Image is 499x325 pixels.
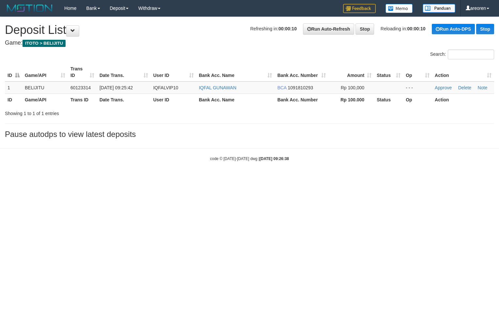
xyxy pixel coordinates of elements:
[407,26,426,31] strong: 00:00:10
[374,94,403,106] th: Status
[432,63,494,81] th: Action: activate to sort column ascending
[5,23,494,37] h1: Deposit List
[381,26,426,31] span: Reloading in:
[210,156,289,161] small: code © [DATE]-[DATE] dwg |
[288,85,313,90] span: Copy 1091810293 to clipboard
[5,63,22,81] th: ID: activate to sort column descending
[5,94,22,106] th: ID
[343,4,376,13] img: Feedback.jpg
[341,85,364,90] span: Rp 100,000
[196,63,275,81] th: Bank Acc. Name: activate to sort column ascending
[23,40,66,47] span: ITOTO > BELIJITU
[303,23,354,35] a: Run Auto-Refresh
[403,81,432,94] td: - - -
[5,108,203,117] div: Showing 1 to 1 of 1 entries
[22,94,68,106] th: Game/API
[5,40,494,46] h4: Game:
[275,63,328,81] th: Bank Acc. Number: activate to sort column ascending
[458,85,471,90] a: Delete
[430,50,494,59] label: Search:
[279,26,297,31] strong: 00:00:10
[22,63,68,81] th: Game/API: activate to sort column ascending
[277,85,286,90] span: BCA
[97,94,151,106] th: Date Trans.
[68,94,97,106] th: Trans ID
[68,63,97,81] th: Trans ID: activate to sort column ascending
[374,63,403,81] th: Status: activate to sort column ascending
[153,85,178,90] span: IQFALVIP10
[275,94,328,106] th: Bank Acc. Number
[448,50,494,59] input: Search:
[355,23,374,35] a: Stop
[5,130,494,139] h3: Pause autodps to view latest deposits
[22,81,68,94] td: BELIJITU
[435,85,452,90] a: Approve
[250,26,296,31] span: Refreshing in:
[196,94,275,106] th: Bank Acc. Name
[260,156,289,161] strong: [DATE] 09:26:38
[432,94,494,106] th: Action
[478,85,488,90] a: Note
[5,3,54,13] img: MOTION_logo.png
[403,63,432,81] th: Op: activate to sort column ascending
[328,63,374,81] th: Amount: activate to sort column ascending
[432,24,475,34] a: Run Auto-DPS
[151,94,196,106] th: User ID
[199,85,236,90] a: IQFAL GUNAWAN
[423,4,455,13] img: panduan.png
[97,63,151,81] th: Date Trans.: activate to sort column ascending
[5,81,22,94] td: 1
[403,94,432,106] th: Op
[99,85,133,90] span: [DATE] 09:25:42
[476,24,494,34] a: Stop
[386,4,413,13] img: Button%20Memo.svg
[70,85,91,90] span: 60123314
[151,63,196,81] th: User ID: activate to sort column ascending
[328,94,374,106] th: Rp 100.000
